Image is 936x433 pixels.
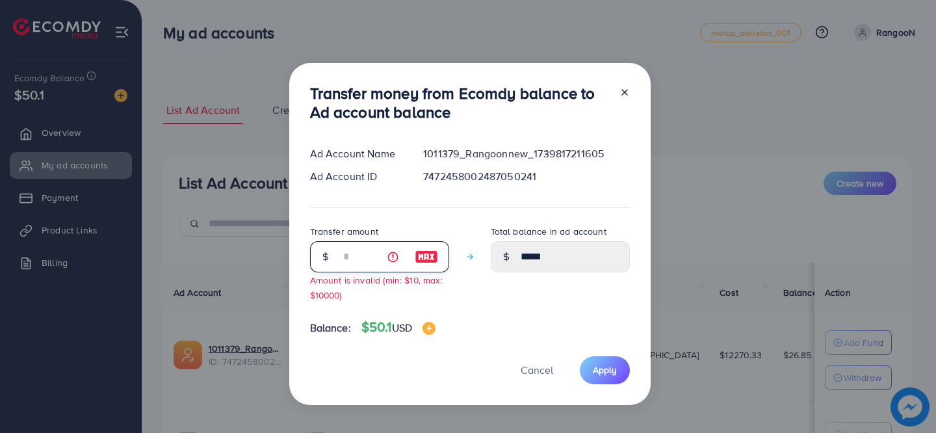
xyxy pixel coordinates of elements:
[491,225,606,238] label: Total balance in ad account
[413,146,640,161] div: 1011379_Rangoonnew_1739817211605
[415,249,438,265] img: image
[310,321,351,335] span: Balance:
[300,146,413,161] div: Ad Account Name
[310,274,443,301] small: Amount is invalid (min: $10, max: $10000)
[580,356,630,384] button: Apply
[300,169,413,184] div: Ad Account ID
[310,225,378,238] label: Transfer amount
[593,363,617,376] span: Apply
[413,169,640,184] div: 7472458002487050241
[310,84,609,122] h3: Transfer money from Ecomdy balance to Ad account balance
[521,363,553,377] span: Cancel
[392,321,412,335] span: USD
[361,319,435,335] h4: $50.1
[504,356,569,384] button: Cancel
[422,322,435,335] img: image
